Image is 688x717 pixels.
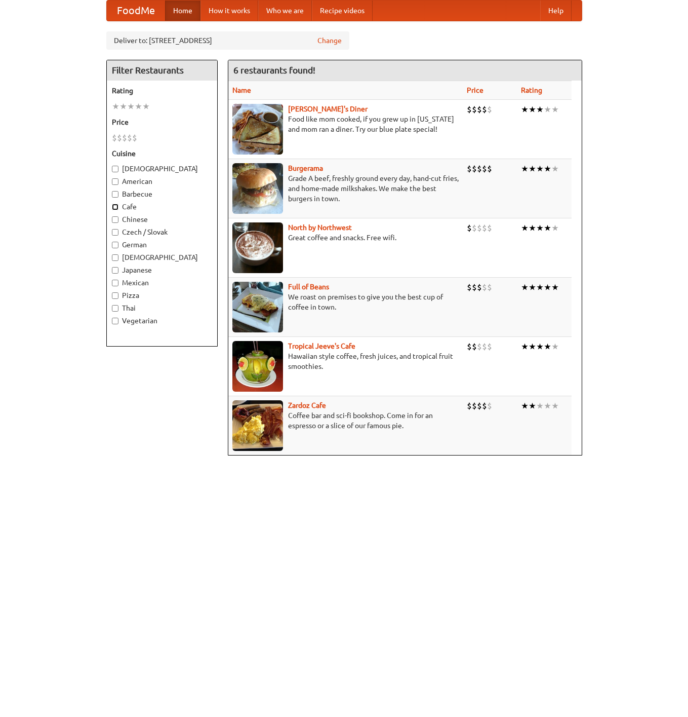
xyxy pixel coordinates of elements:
[232,351,459,371] p: Hawaiian style coffee, fresh juices, and tropical fruit smoothies.
[472,282,477,293] li: $
[482,163,487,174] li: $
[165,1,200,21] a: Home
[487,222,492,234] li: $
[477,341,482,352] li: $
[112,242,118,248] input: German
[551,222,559,234] li: ★
[112,280,118,286] input: Mexican
[477,104,482,115] li: $
[112,305,118,312] input: Thai
[112,132,117,143] li: $
[112,148,212,159] h5: Cuisine
[536,222,544,234] li: ★
[258,1,312,21] a: Who we are
[477,222,482,234] li: $
[544,163,551,174] li: ★
[529,104,536,115] li: ★
[472,341,477,352] li: $
[540,1,572,21] a: Help
[529,222,536,234] li: ★
[288,342,355,350] a: Tropical Jeeve's Cafe
[106,31,349,50] div: Deliver to: [STREET_ADDRESS]
[112,202,212,212] label: Cafe
[112,267,118,274] input: Japanese
[232,292,459,312] p: We roast on premises to give you the best cup of coffee in town.
[472,163,477,174] li: $
[472,104,477,115] li: $
[112,164,212,174] label: [DEMOGRAPHIC_DATA]
[487,163,492,174] li: $
[472,400,477,411] li: $
[536,282,544,293] li: ★
[482,222,487,234] li: $
[232,104,283,155] img: sallys.jpg
[544,282,551,293] li: ★
[536,400,544,411] li: ★
[288,223,352,232] a: North by Northwest
[544,222,551,234] li: ★
[127,132,132,143] li: $
[112,303,212,313] label: Thai
[288,105,368,113] a: [PERSON_NAME]'s Diner
[551,400,559,411] li: ★
[536,163,544,174] li: ★
[232,341,283,392] img: jeeves.jpg
[232,163,283,214] img: burgerama.jpg
[233,65,315,75] ng-pluralize: 6 restaurants found!
[232,410,459,431] p: Coffee bar and sci-fi bookshop. Come in for an espresso or a slice of our famous pie.
[551,163,559,174] li: ★
[232,222,283,273] img: north.jpg
[521,341,529,352] li: ★
[487,104,492,115] li: $
[487,341,492,352] li: $
[112,227,212,237] label: Czech / Slovak
[112,101,119,112] li: ★
[521,222,529,234] li: ★
[112,240,212,250] label: German
[112,229,118,236] input: Czech / Slovak
[521,163,529,174] li: ★
[544,104,551,115] li: ★
[467,104,472,115] li: $
[232,173,459,204] p: Grade A beef, freshly ground every day, hand-cut fries, and home-made milkshakes. We make the bes...
[551,104,559,115] li: ★
[529,400,536,411] li: ★
[521,86,542,94] a: Rating
[467,400,472,411] li: $
[536,104,544,115] li: ★
[232,233,459,243] p: Great coffee and snacks. Free wifi.
[288,164,323,172] a: Burgerama
[112,265,212,275] label: Japanese
[232,114,459,134] p: Food like mom cooked, if you grew up in [US_STATE] and mom ran a diner. Try our blue plate special!
[312,1,373,21] a: Recipe videos
[551,341,559,352] li: ★
[119,101,127,112] li: ★
[135,101,142,112] li: ★
[467,163,472,174] li: $
[487,400,492,411] li: $
[529,282,536,293] li: ★
[122,132,127,143] li: $
[482,282,487,293] li: $
[117,132,122,143] li: $
[467,222,472,234] li: $
[317,35,342,46] a: Change
[112,290,212,300] label: Pizza
[477,400,482,411] li: $
[112,176,212,186] label: American
[544,341,551,352] li: ★
[112,292,118,299] input: Pizza
[112,318,118,324] input: Vegetarian
[521,400,529,411] li: ★
[112,216,118,223] input: Chinese
[288,401,326,409] a: Zardoz Cafe
[112,278,212,288] label: Mexican
[482,104,487,115] li: $
[112,204,118,210] input: Cafe
[200,1,258,21] a: How it works
[544,400,551,411] li: ★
